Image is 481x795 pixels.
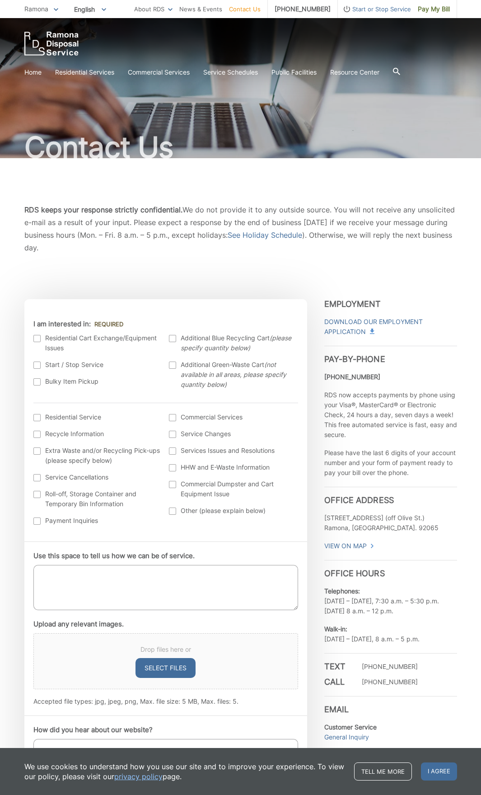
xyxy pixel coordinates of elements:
a: Commercial Services [128,67,190,77]
a: View On Map [324,541,374,551]
h3: Call [324,677,351,687]
a: Service Schedules [203,67,258,77]
em: (please specify quantity below) [181,334,291,352]
label: Residential Service [33,412,160,422]
p: Please have the last 6 digits of your account number and your form of payment ready to pay your b... [324,448,457,478]
label: Roll-off, Storage Container and Temporary Bin Information [33,489,160,509]
h3: Text [324,662,351,672]
h1: Contact Us [24,133,457,162]
span: English [67,2,113,17]
label: Recycle Information [33,429,160,439]
label: Use this space to tell us how we can be of service. [33,552,195,560]
h3: Employment [324,299,457,309]
label: Service Changes [169,429,296,439]
strong: Customer Service [324,723,377,731]
strong: RDS keeps your response strictly confidential. [24,205,182,214]
span: Accepted file types: jpg, jpeg, png, Max. file size: 5 MB, Max. files: 5. [33,697,238,705]
span: Additional Blue Recycling Cart [181,333,296,353]
h3: Email [324,696,457,715]
a: Public Facilities [271,67,317,77]
p: RDS now accepts payments by phone using your Visa®, MasterCard® or Electronic Check, 24 hours a d... [324,390,457,440]
b: Telephones: [324,587,360,595]
p: [DATE] – [DATE], 7:30 a.m. – 5:30 p.m. [DATE] 8 a.m. – 12 p.m. [324,586,457,616]
label: Commercial Services [169,412,296,422]
a: News & Events [179,4,222,14]
a: Home [24,67,42,77]
label: I am interested in: [33,320,123,328]
p: [PHONE_NUMBER] [362,662,418,672]
span: Ramona [24,5,48,13]
a: Download Our Employment Application [324,317,457,337]
a: See Holiday Schedule [228,229,302,241]
p: [DATE] – [DATE], 8 a.m. – 5 p.m. [324,624,457,644]
label: Commercial Dumpster and Cart Equipment Issue [169,479,296,499]
h3: Office Address [324,487,457,505]
p: [PHONE_NUMBER] [362,677,418,687]
label: Start / Stop Service [33,360,160,370]
button: select files, upload any relevant images. [135,658,196,678]
label: Extra Waste and/or Recycling Pick-ups (please specify below) [33,446,160,466]
span: I agree [421,762,457,781]
label: Bulky Item Pickup [33,376,160,386]
p: [STREET_ADDRESS] (off Olive St.) Ramona, [GEOGRAPHIC_DATA]. 92065 [324,513,457,533]
label: Upload any relevant images. [33,620,124,628]
p: We use cookies to understand how you use our site and to improve your experience. To view our pol... [24,762,345,781]
p: We do not provide it to any outside source. You will not receive any unsolicited e-mail as a resu... [24,203,457,254]
label: Other (please explain below) [169,506,296,516]
label: How did you hear about our website? [33,726,153,734]
span: Additional Green-Waste Cart [181,360,296,390]
label: Payment Inquiries [33,516,160,526]
a: Contact Us [229,4,261,14]
label: Services Issues and Resolutions [169,446,296,456]
strong: [PHONE_NUMBER] [324,373,380,381]
label: Service Cancellations [33,472,160,482]
a: About RDS [134,4,173,14]
a: General Inquiry [324,732,369,742]
a: privacy policy [114,771,163,781]
label: HHW and E-Waste Information [169,462,296,472]
label: Residential Cart Exchange/Equipment Issues [33,333,160,353]
a: Residential Services [55,67,114,77]
a: Resource Center [330,67,379,77]
a: EDCD logo. Return to the homepage. [24,32,79,56]
b: Walk-in: [324,625,347,633]
span: Pay My Bill [418,4,450,14]
span: Drop files here or [45,644,287,654]
em: (not available in all areas, please specify quantity below) [181,361,286,388]
a: Tell me more [354,762,412,781]
h3: Office Hours [324,560,457,579]
h3: Pay-by-Phone [324,346,457,364]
